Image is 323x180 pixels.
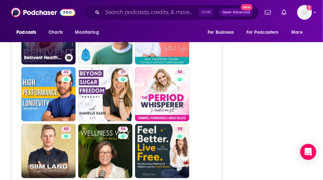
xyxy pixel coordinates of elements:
span: Ctrl K [198,8,214,17]
a: 39 [118,70,128,75]
a: Show notifications dropdown [279,7,289,18]
a: 60 [21,124,76,178]
button: open menu [70,26,107,39]
button: open menu [203,26,242,39]
a: 42 [61,70,71,75]
h3: ReInvent Healthcare [24,55,62,61]
div: Search podcasts, credits, & more... [84,5,259,20]
span: 56 [121,126,125,132]
span: 60 [64,126,69,132]
span: 56 [178,69,182,76]
a: 58 [175,126,185,132]
span: Podcasts [16,28,36,37]
svg: Add a profile image [307,5,312,10]
span: 42 [64,69,69,76]
a: 56 [175,70,185,75]
span: New [241,4,253,10]
button: Show profile menu [297,5,312,20]
a: 39 [78,67,132,121]
button: open menu [287,26,311,39]
a: 56 [118,126,128,132]
span: Open Advanced [222,11,250,14]
span: Monitoring [75,28,99,37]
span: For Podcasters [246,28,279,37]
span: Charts [48,28,63,37]
span: 39 [121,69,125,76]
img: User Profile [297,5,312,20]
span: 58 [178,126,182,132]
button: Open AdvancedNew [219,8,253,16]
img: Podchaser - Follow, Share and Rate Podcasts [11,6,75,19]
div: Open Intercom Messenger [300,144,316,160]
a: Show notifications dropdown [262,7,274,18]
span: For Business [208,28,234,37]
a: 56 [78,124,132,178]
a: 42 [21,67,76,121]
a: Charts [44,26,67,39]
a: 58 [135,124,189,178]
span: Logged in as csummie [297,5,312,20]
a: 60 [61,126,71,132]
input: Search podcasts, credits, & more... [102,7,198,18]
a: 56 [135,67,189,121]
button: open menu [242,26,288,39]
span: More [292,28,303,37]
button: open menu [12,26,45,39]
